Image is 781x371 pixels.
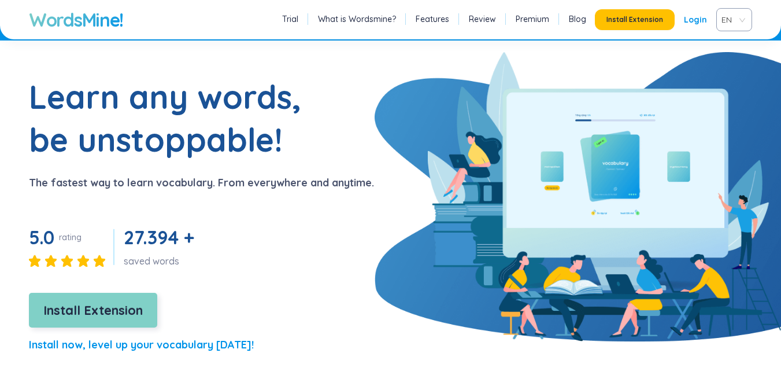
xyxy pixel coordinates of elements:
span: Install Extension [43,300,143,321]
a: WordsMine! [29,8,123,31]
button: Install Extension [29,293,157,328]
a: Install Extension [29,306,157,317]
span: VIE [721,11,742,28]
div: saved words [124,255,198,267]
a: What is Wordsmine? [318,13,396,25]
p: Install now, level up your vocabulary [DATE]! [29,337,254,353]
a: Review [469,13,496,25]
a: Login [684,9,707,30]
button: Install Extension [595,9,675,30]
a: Features [416,13,449,25]
a: Blog [569,13,586,25]
span: Install Extension [606,15,663,24]
a: Premium [516,13,549,25]
span: 5.0 [29,226,54,249]
h1: Learn any words, be unstoppable! [29,75,318,161]
div: rating [59,232,82,243]
span: 27.394 + [124,226,194,249]
p: The fastest way to learn vocabulary. From everywhere and anytime. [29,175,374,191]
a: Trial [282,13,298,25]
